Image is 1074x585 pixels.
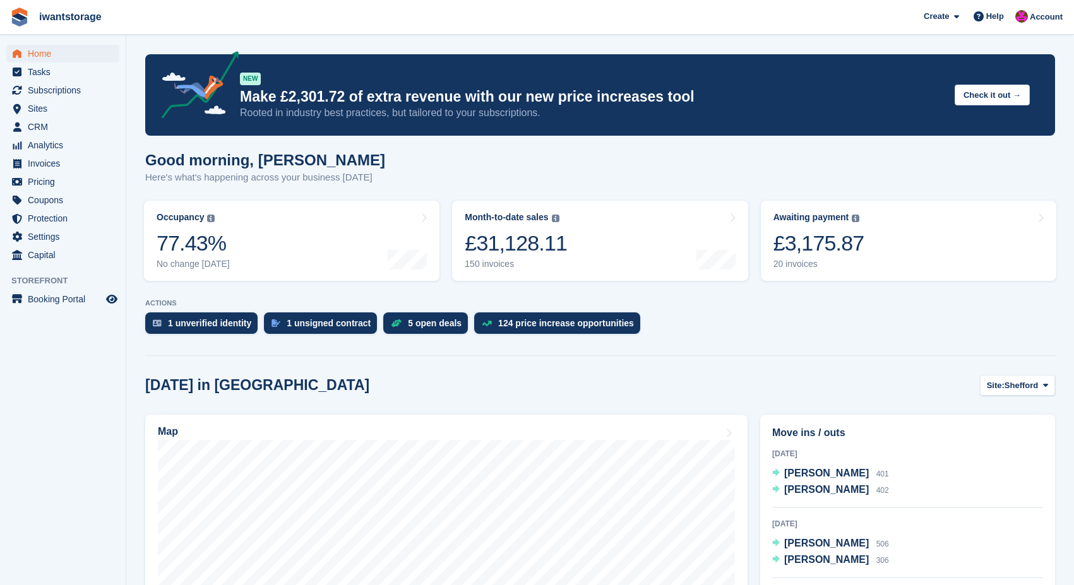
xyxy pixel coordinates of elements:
[28,173,104,191] span: Pricing
[6,63,119,81] a: menu
[157,230,230,256] div: 77.43%
[145,312,264,340] a: 1 unverified identity
[144,201,439,281] a: Occupancy 77.43% No change [DATE]
[145,170,385,185] p: Here's what's happening across your business [DATE]
[207,215,215,222] img: icon-info-grey-7440780725fd019a000dd9b08b2336e03edf1995a4989e88bcd33f0948082b44.svg
[145,151,385,168] h1: Good morning, [PERSON_NAME]
[876,540,889,548] span: 506
[168,318,251,328] div: 1 unverified identity
[28,118,104,136] span: CRM
[955,85,1030,105] button: Check it out →
[240,88,945,106] p: Make £2,301.72 of extra revenue with our new price increases tool
[772,448,1043,459] div: [DATE]
[6,246,119,264] a: menu
[772,536,889,552] a: [PERSON_NAME] 506
[104,292,119,307] a: Preview store
[391,319,402,328] img: deal-1b604bf984904fb50ccaf53a9ad4b4a5d6e5aea283cecdc64d6e3604feb123c2.svg
[6,155,119,172] a: menu
[6,173,119,191] a: menu
[876,486,889,495] span: 402
[784,554,869,565] span: [PERSON_NAME]
[28,246,104,264] span: Capital
[157,212,204,223] div: Occupancy
[772,552,889,569] a: [PERSON_NAME] 306
[287,318,371,328] div: 1 unsigned contract
[28,210,104,227] span: Protection
[383,312,474,340] a: 5 open deals
[151,51,239,123] img: price-adjustments-announcement-icon-8257ccfd72463d97f412b2fc003d46551f7dbcb40ab6d574587a9cd5c0d94...
[34,6,107,27] a: iwantstorage
[28,45,104,62] span: Home
[6,228,119,245] a: menu
[408,318,462,328] div: 5 open deals
[876,556,889,565] span: 306
[784,538,869,548] span: [PERSON_NAME]
[28,136,104,154] span: Analytics
[773,212,849,223] div: Awaiting payment
[772,425,1043,440] h2: Move ins / outs
[6,45,119,62] a: menu
[474,312,647,340] a: 124 price increase opportunities
[452,201,748,281] a: Month-to-date sales £31,128.11 150 invoices
[153,319,162,327] img: verify_identity-adf6edd0f0f0b5bbfe63781bf79b02c33cf7c696d77639b501bdc392416b5a36.svg
[157,259,230,269] div: No change [DATE]
[28,191,104,209] span: Coupons
[28,100,104,117] span: Sites
[11,275,126,287] span: Storefront
[240,73,261,85] div: NEW
[784,484,869,495] span: [PERSON_NAME]
[772,466,889,482] a: [PERSON_NAME] 401
[6,136,119,154] a: menu
[6,81,119,99] a: menu
[1030,11,1063,23] span: Account
[145,377,369,394] h2: [DATE] in [GEOGRAPHIC_DATA]
[773,259,864,269] div: 20 invoices
[465,259,567,269] div: 150 invoices
[876,470,889,478] span: 401
[552,215,559,222] img: icon-info-grey-7440780725fd019a000dd9b08b2336e03edf1995a4989e88bcd33f0948082b44.svg
[6,191,119,209] a: menu
[465,212,548,223] div: Month-to-date sales
[145,299,1055,307] p: ACTIONS
[986,10,1004,23] span: Help
[1015,10,1028,23] img: Jonathan
[852,215,859,222] img: icon-info-grey-7440780725fd019a000dd9b08b2336e03edf1995a4989e88bcd33f0948082b44.svg
[264,312,383,340] a: 1 unsigned contract
[773,230,864,256] div: £3,175.87
[6,100,119,117] a: menu
[158,426,178,437] h2: Map
[10,8,29,27] img: stora-icon-8386f47178a22dfd0bd8f6a31ec36ba5ce8667c1dd55bd0f319d3a0aa187defe.svg
[761,201,1056,281] a: Awaiting payment £3,175.87 20 invoices
[465,230,567,256] div: £31,128.11
[28,155,104,172] span: Invoices
[784,468,869,478] span: [PERSON_NAME]
[1005,379,1038,392] span: Shefford
[6,290,119,308] a: menu
[28,228,104,245] span: Settings
[482,321,492,326] img: price_increase_opportunities-93ffe204e8149a01c8c9dc8f82e8f89637d9d84a8eef4429ea346261dce0b2c0.svg
[772,518,1043,529] div: [DATE]
[28,290,104,308] span: Booking Portal
[6,118,119,136] a: menu
[987,379,1005,392] span: Site:
[772,482,889,499] a: [PERSON_NAME] 402
[28,63,104,81] span: Tasks
[240,106,945,120] p: Rooted in industry best practices, but tailored to your subscriptions.
[271,319,280,327] img: contract_signature_icon-13c848040528278c33f63329250d36e43548de30e8caae1d1a13099fd9432cc5.svg
[924,10,949,23] span: Create
[980,375,1055,396] button: Site: Shefford
[28,81,104,99] span: Subscriptions
[6,210,119,227] a: menu
[498,318,634,328] div: 124 price increase opportunities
